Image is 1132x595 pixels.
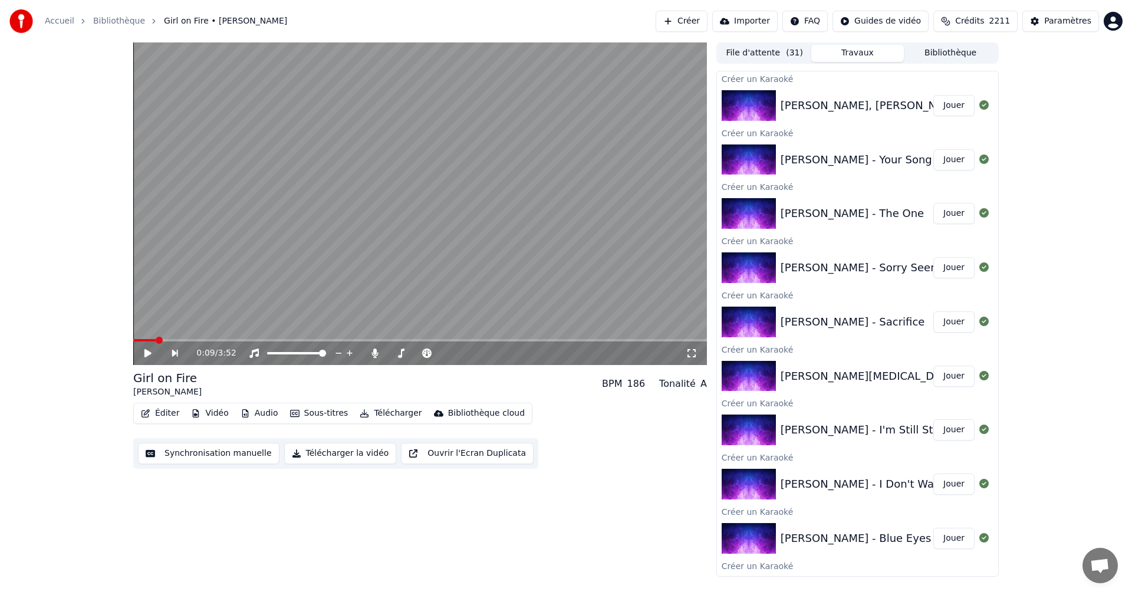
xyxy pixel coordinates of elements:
div: / [196,347,225,359]
button: Jouer [933,95,975,116]
span: 3:52 [218,347,236,359]
div: [PERSON_NAME] - Your Song [781,152,932,168]
div: [PERSON_NAME] - Sorry Seems To Be The Hardest Word [781,259,1077,276]
div: Ouvrir le chat [1082,548,1118,583]
span: ( 31 ) [786,47,803,59]
div: [PERSON_NAME][MEDICAL_DATA] [781,368,957,384]
nav: breadcrumb [45,15,287,27]
button: Télécharger la vidéo [284,443,397,464]
div: Créer un Karaoké [717,71,998,86]
button: Vidéo [186,405,233,422]
button: Jouer [933,149,975,170]
div: Paramètres [1044,15,1091,27]
button: Jouer [933,528,975,549]
a: Bibliothèque [93,15,145,27]
button: Audio [236,405,283,422]
button: Importer [712,11,778,32]
div: Créer un Karaoké [717,504,998,518]
button: Jouer [933,366,975,387]
span: 0:09 [196,347,215,359]
button: Créer [656,11,707,32]
div: Girl on Fire [133,370,202,386]
div: Créer un Karaoké [717,450,998,464]
button: Télécharger [355,405,426,422]
button: Jouer [933,257,975,278]
div: [PERSON_NAME], [PERSON_NAME] - Cold Heart [781,97,1031,114]
div: Créer un Karaoké [717,234,998,248]
div: [PERSON_NAME] - I'm Still Standing [781,422,969,438]
div: Créer un Karaoké [717,288,998,302]
div: [PERSON_NAME] - Blue Eyes [781,530,932,547]
a: Accueil [45,15,74,27]
button: Paramètres [1022,11,1099,32]
div: [PERSON_NAME] - The One [781,205,924,222]
button: Éditer [136,405,184,422]
button: Jouer [933,311,975,333]
span: Girl on Fire • [PERSON_NAME] [164,15,287,27]
div: A [700,377,707,391]
div: Créer un Karaoké [717,126,998,140]
span: 2211 [989,15,1011,27]
span: Crédits [955,15,984,27]
button: Jouer [933,474,975,495]
button: File d'attente [718,45,811,62]
div: [PERSON_NAME] - I Don't Wanna Go On With You Like That [781,476,1091,492]
img: youka [9,9,33,33]
button: Jouer [933,203,975,224]
button: Bibliothèque [904,45,997,62]
button: Synchronisation manuelle [138,443,279,464]
button: Jouer [933,419,975,441]
div: Créer un Karaoké [717,179,998,193]
button: Guides de vidéo [832,11,929,32]
button: Ouvrir l'Ecran Duplicata [401,443,534,464]
button: FAQ [782,11,828,32]
div: Bibliothèque cloud [448,407,525,419]
button: Sous-titres [285,405,353,422]
div: Créer un Karaoké [717,558,998,573]
div: [PERSON_NAME] - Sacrifice [781,314,925,330]
div: [PERSON_NAME] [133,386,202,398]
button: Travaux [811,45,904,62]
div: Créer un Karaoké [717,396,998,410]
div: Tonalité [659,377,696,391]
div: BPM [602,377,622,391]
div: Créer un Karaoké [717,342,998,356]
button: Crédits2211 [933,11,1018,32]
div: 186 [627,377,646,391]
